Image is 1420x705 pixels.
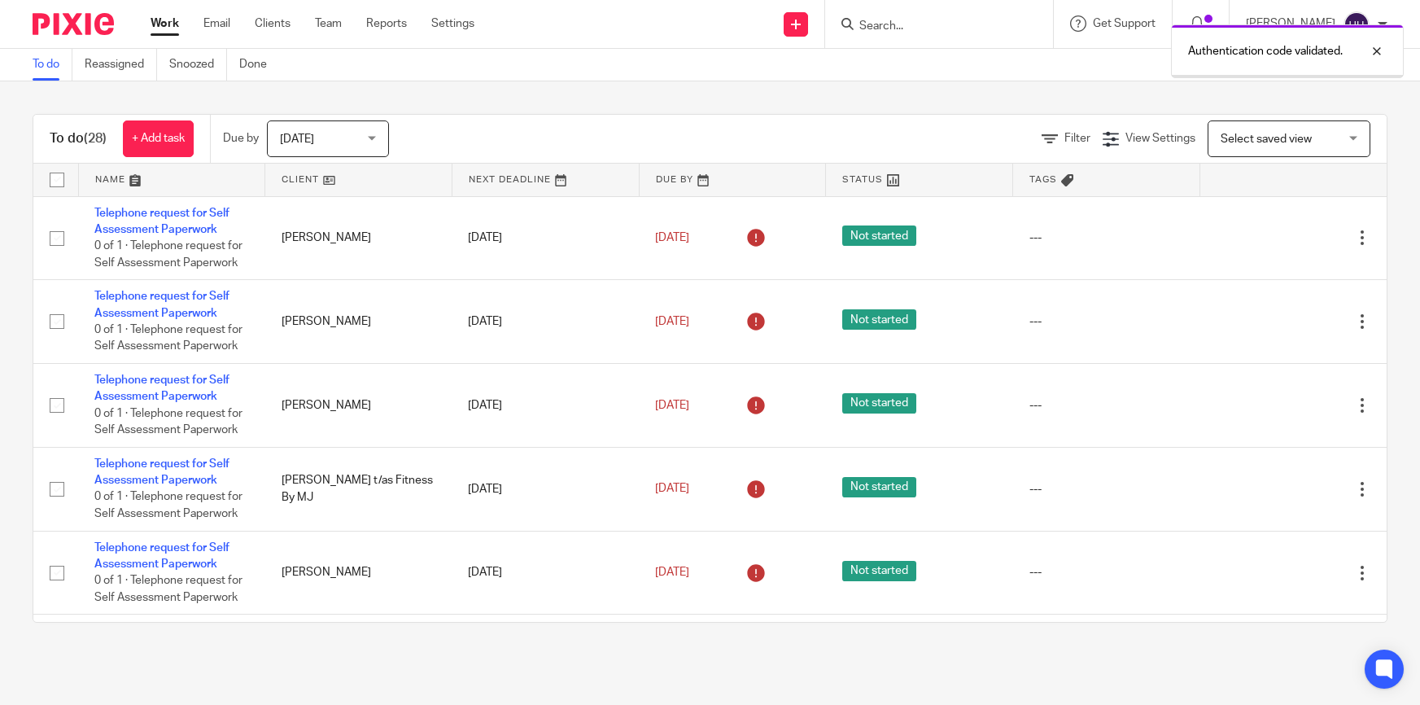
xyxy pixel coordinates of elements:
span: Filter [1064,133,1090,144]
td: [PERSON_NAME] [265,531,452,615]
a: Telephone request for Self Assessment Paperwork [94,291,229,318]
img: svg%3E [1344,11,1370,37]
td: [DATE] [452,615,639,698]
span: [DATE] [655,232,689,243]
span: View Settings [1125,133,1195,144]
a: Email [203,15,230,32]
a: Reports [366,15,407,32]
span: 0 of 1 · Telephone request for Self Assessment Paperwork [94,324,242,352]
td: [PERSON_NAME] [265,364,452,448]
a: To do [33,49,72,81]
td: [PERSON_NAME] [265,280,452,364]
a: Settings [431,15,474,32]
a: Telephone request for Self Assessment Paperwork [94,374,229,402]
span: Not started [842,477,916,497]
a: Done [239,49,279,81]
td: [DATE] [452,280,639,364]
span: [DATE] [280,134,314,145]
td: [PERSON_NAME] t/as Fitness By MJ [265,447,452,531]
td: [DATE] [452,447,639,531]
div: --- [1029,230,1184,246]
span: 0 of 1 · Telephone request for Self Assessment Paperwork [94,240,242,269]
a: + Add task [123,120,194,157]
p: Due by [223,130,259,147]
a: Snoozed [169,49,227,81]
div: --- [1029,313,1184,330]
td: [DATE] [452,531,639,615]
a: Work [151,15,179,32]
img: Pixie [33,13,114,35]
span: [DATE] [655,484,689,495]
td: [DATE] [452,364,639,448]
span: 0 of 1 · Telephone request for Self Assessment Paperwork [94,408,242,436]
span: Not started [842,393,916,414]
div: --- [1029,397,1184,414]
span: Not started [842,561,916,581]
a: Team [315,15,342,32]
span: Not started [842,226,916,246]
span: [DATE] [655,316,689,327]
span: [DATE] [655,400,689,411]
a: Reassigned [85,49,157,81]
div: --- [1029,564,1184,580]
span: 0 of 1 · Telephone request for Self Assessment Paperwork [94,576,242,604]
span: 0 of 1 · Telephone request for Self Assessment Paperwork [94,492,242,520]
a: Telephone request for Self Assessment Paperwork [94,458,229,486]
a: Telephone request for Self Assessment Paperwork [94,208,229,235]
span: Not started [842,309,916,330]
a: Telephone request for Self Assessment Paperwork [94,542,229,570]
p: Authentication code validated. [1188,43,1343,59]
span: [DATE] [655,567,689,578]
td: [PERSON_NAME] [265,615,452,698]
span: Tags [1029,175,1057,184]
a: Clients [255,15,291,32]
td: [PERSON_NAME] [265,196,452,280]
div: --- [1029,481,1184,497]
h1: To do [50,130,107,147]
span: Select saved view [1221,134,1312,145]
span: (28) [84,132,107,145]
td: [DATE] [452,196,639,280]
